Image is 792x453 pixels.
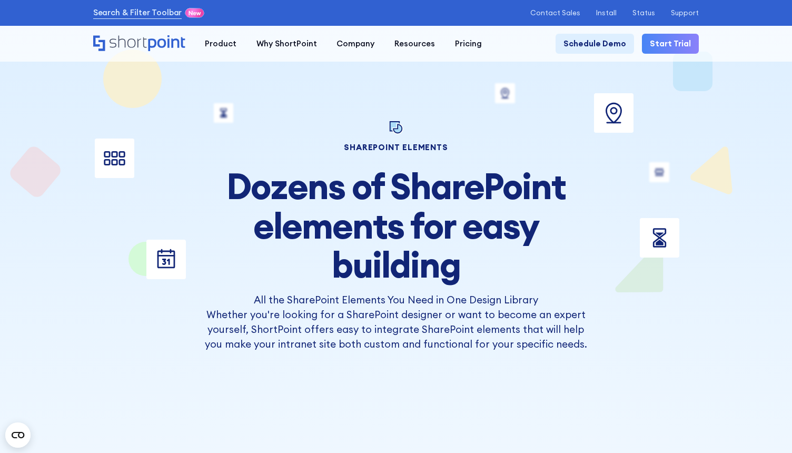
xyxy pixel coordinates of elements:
[327,34,385,54] a: Company
[632,9,655,17] a: Status
[671,9,699,17] a: Support
[200,292,592,307] h3: All the SharePoint Elements You Need in One Design Library
[556,34,634,54] a: Schedule Demo
[200,166,592,284] h2: Dozens of SharePoint elements for easy building
[596,9,617,17] a: Install
[195,34,246,54] a: Product
[246,34,327,54] a: Why ShortPoint
[642,34,699,54] a: Start Trial
[5,422,31,448] button: Open CMP widget
[394,38,435,50] div: Resources
[93,35,185,52] a: Home
[93,7,182,19] a: Search & Filter Toolbar
[455,38,482,50] div: Pricing
[384,34,445,54] a: Resources
[530,9,580,17] a: Contact Sales
[205,38,236,50] div: Product
[200,307,592,352] p: Whether you're looking for a SharePoint designer or want to become an expert yourself, ShortPoint...
[256,38,317,50] div: Why ShortPoint
[445,34,492,54] a: Pricing
[739,402,792,453] iframe: Chat Widget
[200,144,592,151] h1: SHAREPOINT ELEMENTS
[336,38,374,50] div: Company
